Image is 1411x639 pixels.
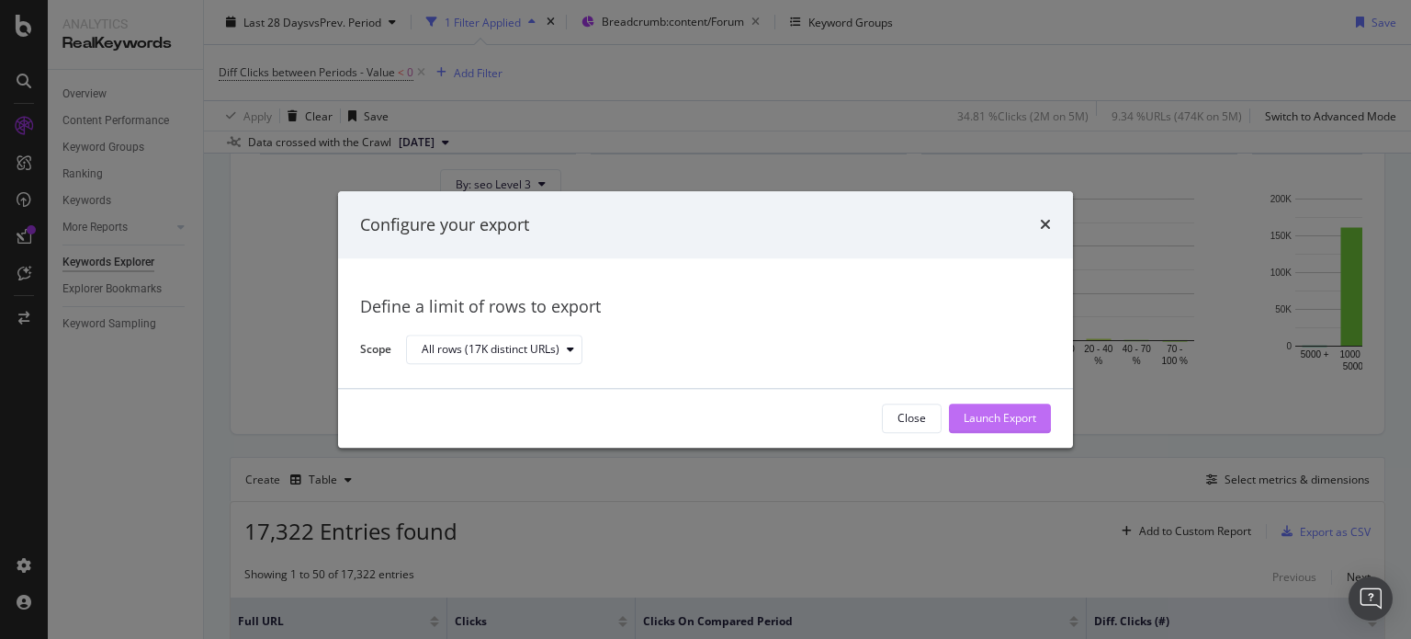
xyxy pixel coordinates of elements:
div: Define a limit of rows to export [360,296,1051,320]
div: Close [897,411,926,427]
label: Scope [360,341,391,361]
div: All rows (17K distinct URLs) [422,345,559,356]
div: modal [338,191,1073,448]
button: All rows (17K distinct URLs) [406,336,582,365]
button: Launch Export [949,404,1051,433]
div: Configure your export [360,213,529,237]
button: Close [882,404,942,433]
div: Open Intercom Messenger [1349,576,1393,621]
div: times [1040,213,1051,237]
div: Launch Export [964,411,1036,427]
